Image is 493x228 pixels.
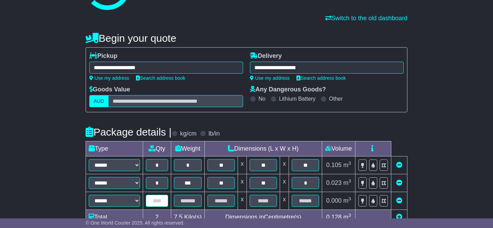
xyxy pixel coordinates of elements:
[396,162,402,168] a: Remove this item
[296,75,346,81] a: Search address book
[89,52,117,60] label: Pickup
[349,196,351,201] sup: 3
[238,156,247,174] td: x
[325,15,407,22] a: Switch to the old dashboard
[208,130,220,138] label: lb/in
[86,210,143,225] td: Total
[349,178,351,183] sup: 3
[86,33,407,44] h4: Begin your quote
[343,214,351,220] span: m
[86,220,185,226] span: © One World Courier 2025. All rights reserved.
[143,210,171,225] td: 2
[86,141,143,156] td: Type
[322,141,355,156] td: Volume
[143,141,171,156] td: Qty
[136,75,185,81] a: Search address book
[280,156,289,174] td: x
[396,197,402,204] a: Remove this item
[89,95,109,107] label: AUD
[349,161,351,166] sup: 3
[250,75,290,81] a: Use my address
[343,179,351,186] span: m
[238,174,247,192] td: x
[250,86,326,93] label: Any Dangerous Goods?
[343,197,351,204] span: m
[180,130,197,138] label: kg/cm
[205,210,322,225] td: Dimensions in Centimetre(s)
[250,52,282,60] label: Delivery
[171,210,205,225] td: Kilo(s)
[205,141,322,156] td: Dimensions (L x W x H)
[238,192,247,210] td: x
[343,162,351,168] span: m
[86,126,172,138] h4: Package details |
[326,214,342,220] span: 0.128
[280,192,289,210] td: x
[174,214,182,220] span: 7.5
[329,96,343,102] label: Other
[280,174,289,192] td: x
[326,197,342,204] span: 0.000
[326,162,342,168] span: 0.105
[258,96,265,102] label: No
[349,213,351,218] sup: 3
[89,86,130,93] label: Goods Value
[396,179,402,186] a: Remove this item
[171,141,205,156] td: Weight
[279,96,316,102] label: Lithium Battery
[326,179,342,186] span: 0.023
[89,75,129,81] a: Use my address
[396,214,402,220] a: Add new item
